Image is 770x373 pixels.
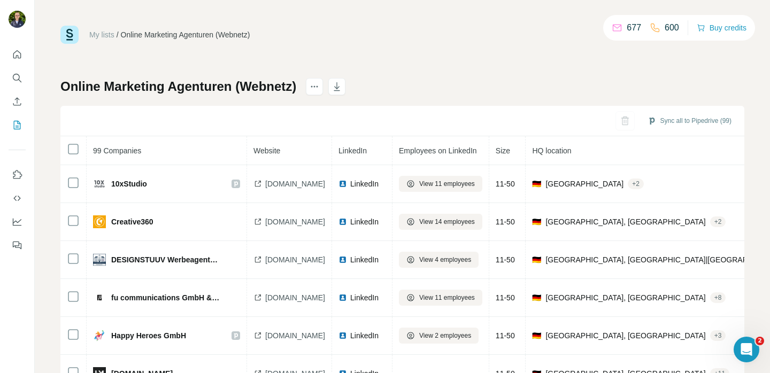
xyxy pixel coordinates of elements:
span: fu communications GmbH & Co. KG [111,292,221,303]
span: 2 [756,337,764,345]
span: 🇩🇪 [532,178,541,189]
button: Sync all to Pipedrive (99) [640,113,739,129]
span: View 2 employees [419,331,471,340]
button: Quick start [9,45,26,64]
div: + 3 [710,331,726,340]
img: company-logo [93,253,106,266]
span: LinkedIn [350,330,379,341]
span: 11-50 [496,331,515,340]
span: 🇩🇪 [532,292,541,303]
span: Size [496,146,510,155]
div: + 8 [710,293,726,302]
span: Website [253,146,280,155]
img: LinkedIn logo [338,255,347,264]
span: LinkedIn [350,216,379,227]
button: View 2 employees [399,328,479,344]
button: View 14 employees [399,214,482,230]
span: 10xStudio [111,178,147,189]
button: My lists [9,115,26,135]
span: [GEOGRAPHIC_DATA], [GEOGRAPHIC_DATA] [545,330,705,341]
button: Use Surfe on LinkedIn [9,165,26,184]
span: 🇩🇪 [532,254,541,265]
span: Happy Heroes GmbH [111,330,186,341]
span: 99 Companies [93,146,141,155]
span: HQ location [532,146,571,155]
button: Enrich CSV [9,92,26,111]
span: [DOMAIN_NAME] [265,216,325,227]
h1: Online Marketing Agenturen (Webnetz) [60,78,296,95]
img: LinkedIn logo [338,217,347,226]
span: Employees on LinkedIn [399,146,477,155]
img: Avatar [9,11,26,28]
span: [DOMAIN_NAME] [265,292,325,303]
span: [DOMAIN_NAME] [265,330,325,341]
button: View 4 employees [399,252,479,268]
button: Search [9,68,26,88]
span: LinkedIn [350,254,379,265]
button: View 11 employees [399,176,482,192]
img: LinkedIn logo [338,180,347,188]
span: 11-50 [496,293,515,302]
div: Online Marketing Agenturen (Webnetz) [121,29,250,40]
button: Dashboard [9,212,26,231]
img: LinkedIn logo [338,293,347,302]
button: actions [306,78,323,95]
button: Use Surfe API [9,189,26,208]
div: + 2 [710,217,726,227]
p: 600 [665,21,679,34]
img: company-logo [93,215,106,228]
span: 🇩🇪 [532,216,541,227]
div: + 2 [628,179,644,189]
span: [GEOGRAPHIC_DATA], [GEOGRAPHIC_DATA] [545,216,705,227]
span: View 4 employees [419,255,471,265]
span: DESIGNSTUUV Werbeagentur KG [111,254,221,265]
img: LinkedIn logo [338,331,347,340]
span: 11-50 [496,255,515,264]
span: View 11 employees [419,293,475,302]
span: LinkedIn [350,292,379,303]
span: View 11 employees [419,179,475,189]
span: LinkedIn [338,146,367,155]
span: [DOMAIN_NAME] [265,178,325,189]
span: LinkedIn [350,178,379,189]
span: 🇩🇪 [532,330,541,341]
a: My lists [89,30,114,39]
img: company-logo [93,177,106,190]
p: 677 [627,21,641,34]
span: [GEOGRAPHIC_DATA], [GEOGRAPHIC_DATA] [545,292,705,303]
img: company-logo [93,329,106,342]
button: Feedback [9,236,26,255]
span: [DOMAIN_NAME] [265,254,325,265]
button: Buy credits [697,20,746,35]
img: Surfe Logo [60,26,79,44]
span: 11-50 [496,180,515,188]
li: / [117,29,119,40]
button: View 11 employees [399,290,482,306]
span: Creative360 [111,216,153,227]
span: View 14 employees [419,217,475,227]
img: company-logo [93,291,106,304]
span: 11-50 [496,217,515,226]
span: [GEOGRAPHIC_DATA] [545,178,623,189]
iframe: Intercom live chat [734,337,759,362]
